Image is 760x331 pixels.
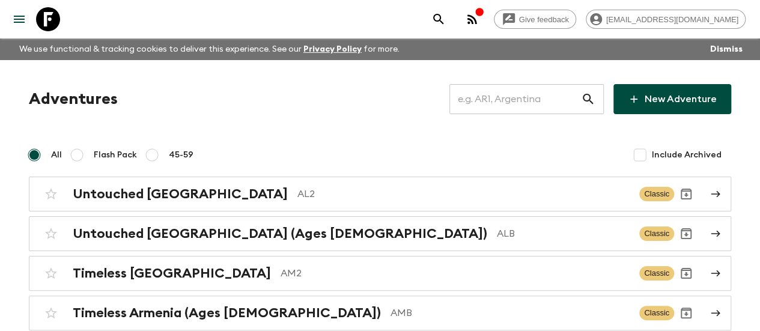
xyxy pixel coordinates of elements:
h2: Timeless Armenia (Ages [DEMOGRAPHIC_DATA]) [73,305,381,321]
p: AM2 [281,266,630,281]
button: Dismiss [707,41,746,58]
button: Archive [674,182,698,206]
a: Timeless [GEOGRAPHIC_DATA]AM2ClassicArchive [29,256,731,291]
p: AL2 [297,187,630,201]
h2: Untouched [GEOGRAPHIC_DATA] [73,186,288,202]
input: e.g. AR1, Argentina [449,82,581,116]
a: Give feedback [494,10,576,29]
button: search adventures [427,7,451,31]
span: Classic [639,187,674,201]
span: Include Archived [652,149,722,161]
span: Classic [639,266,674,281]
a: New Adventure [613,84,731,114]
a: Untouched [GEOGRAPHIC_DATA]AL2ClassicArchive [29,177,731,211]
a: Untouched [GEOGRAPHIC_DATA] (Ages [DEMOGRAPHIC_DATA])ALBClassicArchive [29,216,731,251]
h1: Adventures [29,87,118,111]
span: 45-59 [169,149,193,161]
span: Classic [639,226,674,241]
button: Archive [674,301,698,325]
div: [EMAIL_ADDRESS][DOMAIN_NAME] [586,10,746,29]
h2: Untouched [GEOGRAPHIC_DATA] (Ages [DEMOGRAPHIC_DATA]) [73,226,487,241]
button: Archive [674,222,698,246]
button: Archive [674,261,698,285]
p: ALB [497,226,630,241]
p: AMB [391,306,630,320]
a: Privacy Policy [303,45,362,53]
button: menu [7,7,31,31]
span: Give feedback [512,15,576,24]
span: Classic [639,306,674,320]
span: Flash Pack [94,149,137,161]
p: We use functional & tracking cookies to deliver this experience. See our for more. [14,38,404,60]
a: Timeless Armenia (Ages [DEMOGRAPHIC_DATA])AMBClassicArchive [29,296,731,330]
span: [EMAIL_ADDRESS][DOMAIN_NAME] [600,15,745,24]
span: All [51,149,62,161]
h2: Timeless [GEOGRAPHIC_DATA] [73,266,271,281]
